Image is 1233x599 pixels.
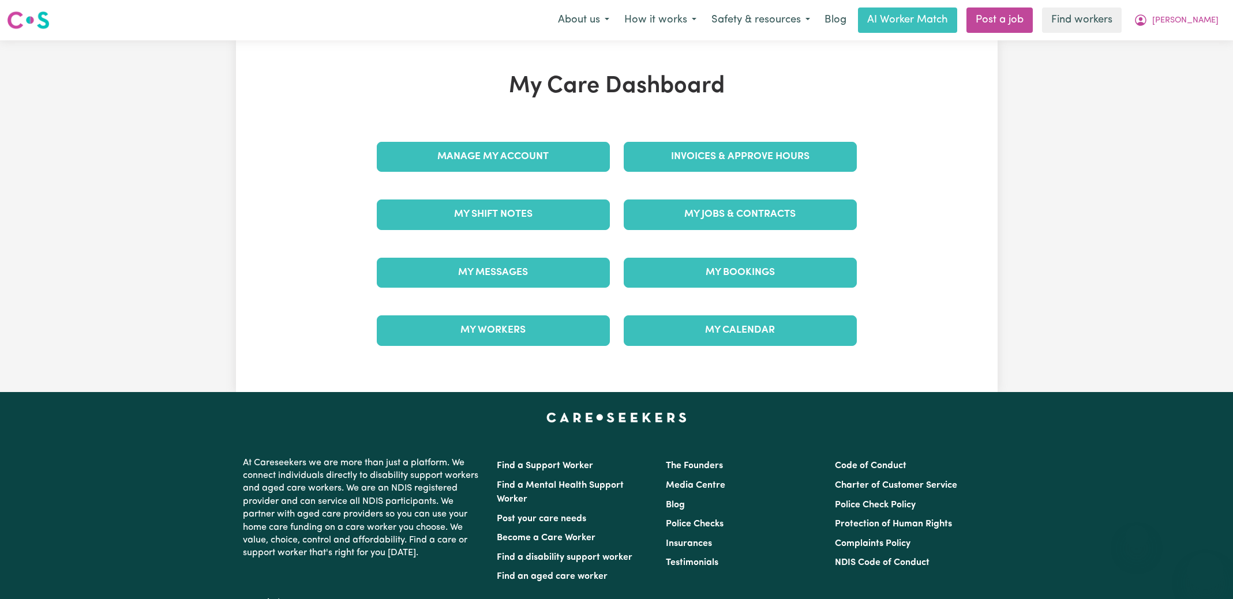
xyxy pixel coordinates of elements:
[497,553,632,562] a: Find a disability support worker
[704,8,818,32] button: Safety & resources
[624,199,857,229] a: My Jobs & Contracts
[497,514,586,523] a: Post your care needs
[497,533,595,543] a: Become a Care Worker
[835,500,916,510] a: Police Check Policy
[497,572,608,581] a: Find an aged care worker
[370,73,864,100] h1: My Care Dashboard
[377,199,610,229] a: My Shift Notes
[1187,553,1224,590] iframe: Button to launch messaging window
[1152,14,1219,27] span: [PERSON_NAME]
[835,481,957,490] a: Charter of Customer Service
[835,519,952,529] a: Protection of Human Rights
[666,481,725,490] a: Media Centre
[1042,7,1122,33] a: Find workers
[497,461,593,470] a: Find a Support Worker
[666,519,724,529] a: Police Checks
[624,142,857,172] a: Invoices & Approve Hours
[624,315,857,345] a: My Calendar
[7,10,50,31] img: Careseekers logo
[858,7,957,33] a: AI Worker Match
[243,452,483,564] p: At Careseekers we are more than just a platform. We connect individuals directly to disability su...
[546,413,687,422] a: Careseekers home page
[497,481,624,504] a: Find a Mental Health Support Worker
[818,7,853,33] a: Blog
[377,258,610,288] a: My Messages
[666,558,718,567] a: Testimonials
[1125,525,1148,548] iframe: Close message
[835,539,910,548] a: Complaints Policy
[377,315,610,345] a: My Workers
[966,7,1033,33] a: Post a job
[624,258,857,288] a: My Bookings
[1126,8,1226,32] button: My Account
[666,461,723,470] a: The Founders
[666,500,685,510] a: Blog
[835,558,930,567] a: NDIS Code of Conduct
[377,142,610,172] a: Manage My Account
[666,539,712,548] a: Insurances
[835,461,906,470] a: Code of Conduct
[550,8,617,32] button: About us
[7,7,50,33] a: Careseekers logo
[617,8,704,32] button: How it works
